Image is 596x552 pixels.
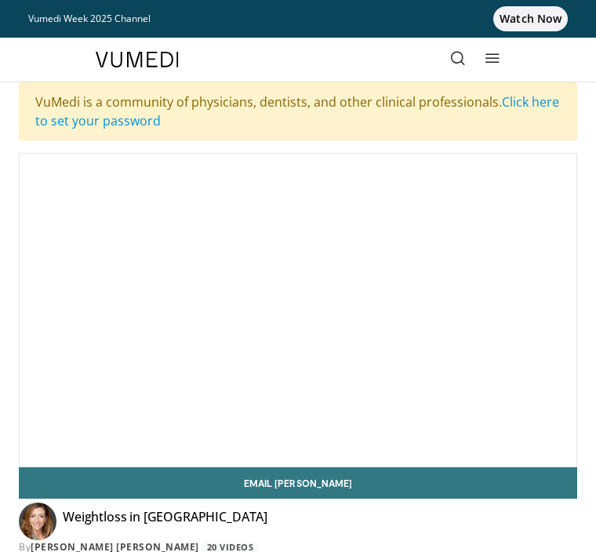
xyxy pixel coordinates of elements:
[63,509,267,534] h4: Weightloss in [GEOGRAPHIC_DATA]
[20,154,576,467] video-js: Video Player
[493,6,568,31] span: Watch Now
[19,82,577,140] div: VuMedi is a community of physicians, dentists, and other clinical professionals.
[28,6,568,31] a: Vumedi Week 2025 ChannelWatch Now
[19,467,577,499] a: Email [PERSON_NAME]
[96,52,179,67] img: VuMedi Logo
[19,503,56,540] img: Avatar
